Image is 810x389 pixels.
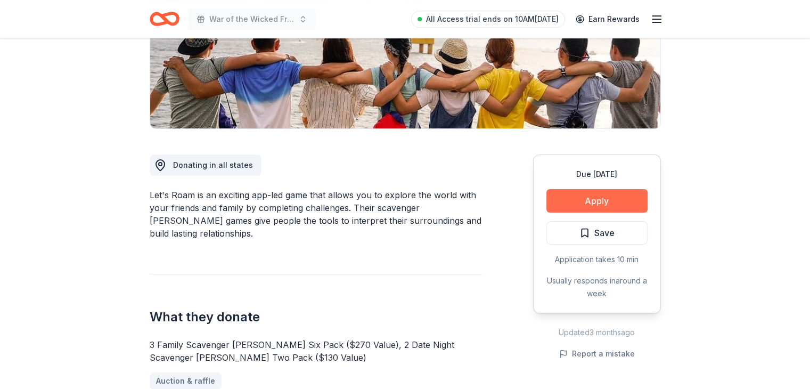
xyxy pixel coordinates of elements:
a: Earn Rewards [569,10,646,29]
button: Save [546,221,648,245]
div: Application takes 10 min [546,253,648,266]
button: Apply [546,189,648,213]
span: Donating in all states [173,160,253,169]
div: Let's Roam is an exciting app-led game that allows you to explore the world with your friends and... [150,189,482,240]
a: Home [150,6,179,31]
div: 3 Family Scavenger [PERSON_NAME] Six Pack ($270 Value), 2 Date Night Scavenger [PERSON_NAME] Two ... [150,338,482,364]
span: All Access trial ends on 10AM[DATE] [426,13,559,26]
button: Report a mistake [559,347,635,360]
div: Due [DATE] [546,168,648,181]
a: All Access trial ends on 10AM[DATE] [411,11,565,28]
div: Usually responds in around a week [546,274,648,300]
h2: What they donate [150,309,482,326]
button: War of the Wicked Friendly 10uC [188,9,316,30]
span: Save [594,226,615,240]
div: Updated 3 months ago [533,326,661,339]
span: War of the Wicked Friendly 10uC [209,13,294,26]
